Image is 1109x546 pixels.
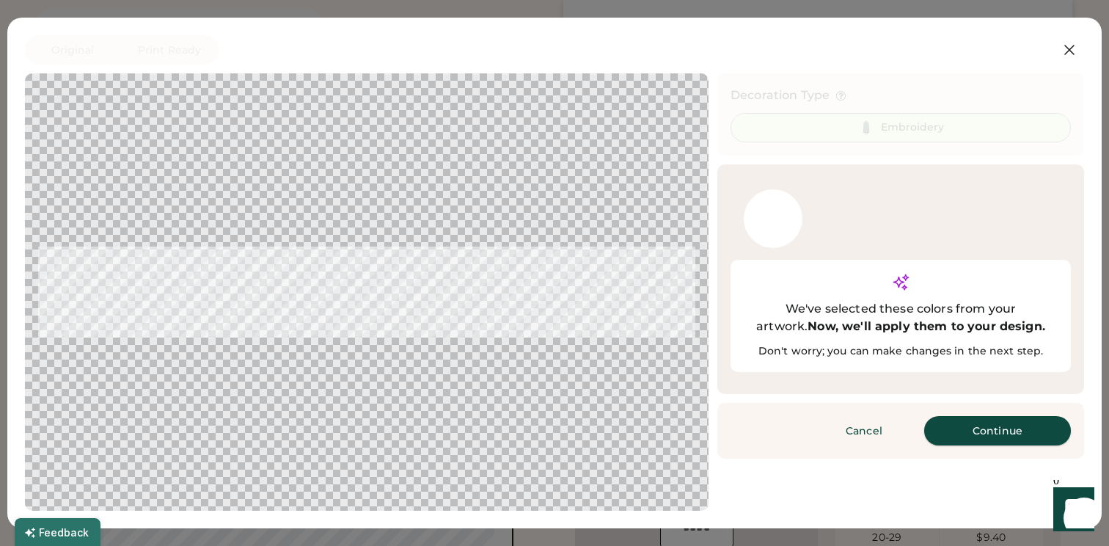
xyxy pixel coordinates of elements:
[813,416,915,445] button: Cancel
[1039,480,1102,543] iframe: Front Chat
[744,344,1058,359] div: Don't worry; you can make changes in the next step.
[744,300,1058,335] div: We've selected these colors from your artwork.
[808,319,1045,333] strong: Now, we'll apply them to your design.
[731,87,830,104] div: Decoration Type
[857,119,875,136] img: Thread%20Selected.svg
[881,120,944,135] div: Embroidery
[924,416,1071,445] button: Continue
[25,35,120,65] button: Original
[120,35,219,65] button: Print Ready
